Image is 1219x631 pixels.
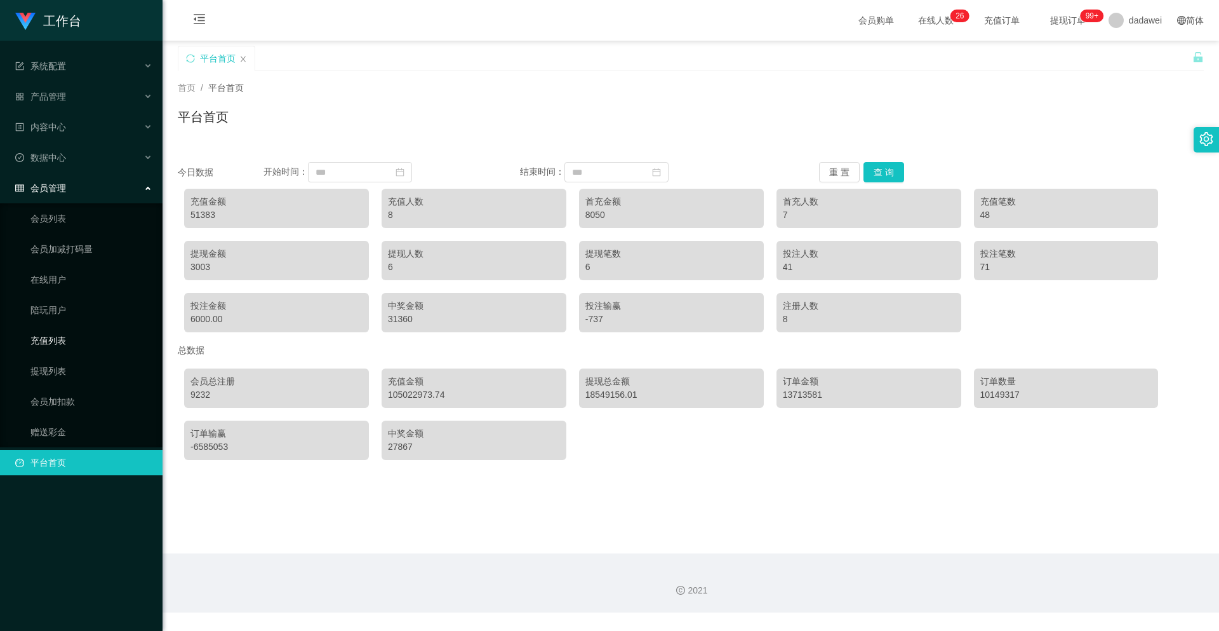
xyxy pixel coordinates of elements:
div: 中奖金额 [388,427,560,440]
div: 27867 [388,440,560,454]
div: 订单数量 [980,375,1152,388]
span: 平台首页 [208,83,244,93]
a: 会员加扣款 [30,389,152,414]
i: 图标: menu-fold [178,1,221,41]
div: 首充金额 [585,195,757,208]
div: 8050 [585,208,757,222]
div: 充值人数 [388,195,560,208]
span: 提现订单 [1044,16,1092,25]
i: 图标: setting [1199,132,1213,146]
div: 提现笔数 [585,247,757,261]
div: 投注金额 [190,299,363,313]
div: 订单金额 [783,375,955,388]
div: 6000.00 [190,313,363,326]
a: 赠送彩金 [30,419,152,445]
div: 7 [783,208,955,222]
p: 2 [956,10,960,22]
sup: 948 [1081,10,1103,22]
div: 订单输赢 [190,427,363,440]
div: 31360 [388,313,560,326]
div: 中奖金额 [388,299,560,313]
span: 数据中心 [15,153,66,163]
div: 6 [388,261,560,274]
div: 投注笔数 [980,247,1152,261]
div: 今日数据 [178,166,263,179]
div: 充值金额 [190,195,363,208]
a: 工作台 [15,15,81,25]
i: 图标: close [239,55,247,63]
a: 会员列表 [30,206,152,231]
i: 图标: global [1177,16,1186,25]
div: 71 [980,261,1152,274]
div: 总数据 [178,339,1204,362]
div: 8 [783,313,955,326]
img: logo.9652507e.png [15,13,36,31]
button: 查 询 [863,162,904,182]
div: -737 [585,313,757,326]
div: 会员总注册 [190,375,363,388]
i: 图标: copyright [676,586,685,595]
i: 图标: unlock [1192,51,1204,63]
div: 51383 [190,208,363,222]
div: 6 [585,261,757,274]
div: 平台首页 [200,46,236,71]
span: 结束时间： [520,166,564,177]
div: 105022973.74 [388,388,560,402]
div: 注册人数 [783,299,955,313]
div: -6585053 [190,440,363,454]
div: 9232 [190,388,363,402]
span: / [201,83,203,93]
div: 48 [980,208,1152,222]
a: 充值列表 [30,328,152,353]
i: 图标: sync [186,54,195,63]
a: 陪玩用户 [30,297,152,323]
span: 会员管理 [15,183,66,193]
div: 10149317 [980,388,1152,402]
div: 3003 [190,261,363,274]
i: 图标: appstore-o [15,92,24,101]
div: 13713581 [783,388,955,402]
h1: 平台首页 [178,107,229,126]
i: 图标: check-circle-o [15,153,24,162]
a: 在线用户 [30,267,152,292]
a: 图标: dashboard平台首页 [15,450,152,475]
div: 充值金额 [388,375,560,388]
span: 内容中心 [15,122,66,132]
sup: 26 [950,10,969,22]
span: 开始时间： [263,166,308,177]
span: 产品管理 [15,92,66,102]
button: 重 置 [819,162,860,182]
span: 在线人数 [912,16,960,25]
span: 充值订单 [978,16,1026,25]
i: 图标: form [15,62,24,71]
i: 图标: profile [15,123,24,132]
div: 提现金额 [190,247,363,261]
a: 会员加减打码量 [30,236,152,262]
i: 图标: calendar [652,168,661,177]
div: 8 [388,208,560,222]
div: 18549156.01 [585,388,757,402]
p: 6 [960,10,964,22]
div: 41 [783,261,955,274]
div: 2021 [173,584,1209,597]
div: 投注输赢 [585,299,757,313]
div: 首充人数 [783,195,955,208]
div: 提现人数 [388,247,560,261]
div: 充值笔数 [980,195,1152,208]
i: 图标: table [15,184,24,193]
a: 提现列表 [30,358,152,384]
div: 投注人数 [783,247,955,261]
div: 提现总金额 [585,375,757,388]
span: 系统配置 [15,61,66,71]
span: 首页 [178,83,196,93]
i: 图标: calendar [396,168,404,177]
h1: 工作台 [43,1,81,41]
